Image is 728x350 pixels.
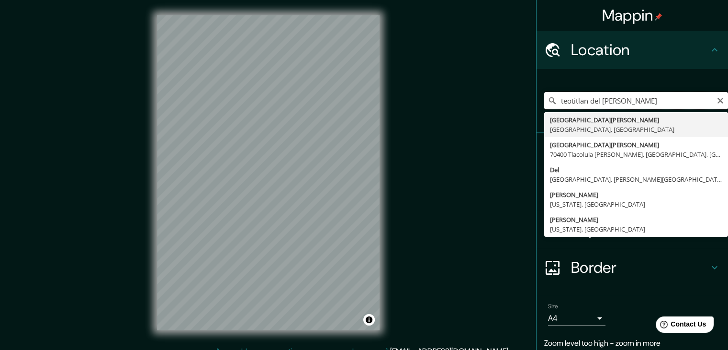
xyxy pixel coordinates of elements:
p: Zoom level too high - zoom in more [544,338,720,349]
div: [US_STATE], [GEOGRAPHIC_DATA] [550,224,722,234]
div: A4 [548,311,605,326]
canvas: Map [157,15,380,330]
h4: Border [571,258,709,277]
div: [GEOGRAPHIC_DATA][PERSON_NAME] [550,115,722,125]
div: Style [537,172,728,210]
div: Del [550,165,722,175]
button: Clear [717,95,724,105]
h4: Mappin [602,6,663,25]
div: Border [537,248,728,287]
div: [US_STATE], [GEOGRAPHIC_DATA] [550,199,722,209]
div: [PERSON_NAME] [550,215,722,224]
img: pin-icon.png [655,13,662,21]
div: Location [537,31,728,69]
label: Size [548,303,558,311]
div: Layout [537,210,728,248]
iframe: Help widget launcher [643,313,717,339]
div: 70400 Tlacolula [PERSON_NAME], [GEOGRAPHIC_DATA], [GEOGRAPHIC_DATA] [550,150,722,159]
button: Toggle attribution [363,314,375,326]
input: Pick your city or area [544,92,728,109]
div: [GEOGRAPHIC_DATA], [GEOGRAPHIC_DATA] [550,125,722,134]
h4: Location [571,40,709,59]
div: [GEOGRAPHIC_DATA][PERSON_NAME] [550,140,722,150]
div: [PERSON_NAME] [550,190,722,199]
div: Pins [537,133,728,172]
div: [GEOGRAPHIC_DATA], [PERSON_NAME][GEOGRAPHIC_DATA], [GEOGRAPHIC_DATA] [550,175,722,184]
h4: Layout [571,220,709,239]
